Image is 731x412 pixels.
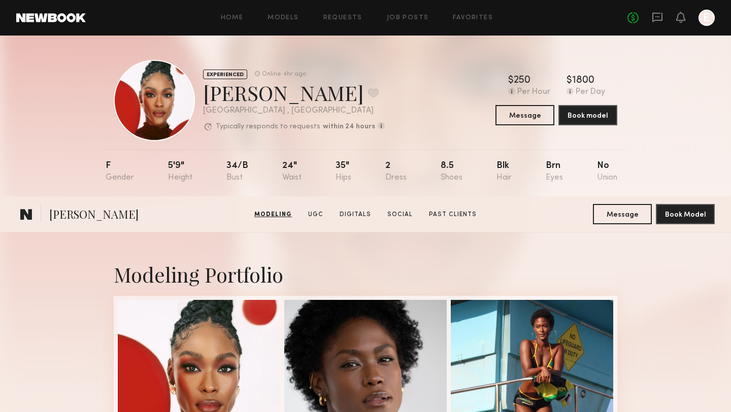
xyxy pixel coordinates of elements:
[656,210,715,218] a: Book Model
[304,210,327,219] a: UGC
[593,204,652,224] button: Message
[216,123,320,130] p: Typically responds to requests
[597,161,617,182] div: No
[656,204,715,224] button: Book Model
[699,10,715,26] a: E
[106,161,134,182] div: F
[567,76,572,86] div: $
[453,15,493,21] a: Favorites
[226,161,248,182] div: 34/b
[203,107,385,115] div: [GEOGRAPHIC_DATA] , [GEOGRAPHIC_DATA]
[323,123,375,130] b: within 24 hours
[387,15,429,21] a: Job Posts
[441,161,462,182] div: 8.5
[221,15,244,21] a: Home
[268,15,298,21] a: Models
[385,161,407,182] div: 2
[546,161,563,182] div: Brn
[114,261,617,288] div: Modeling Portfolio
[203,79,385,106] div: [PERSON_NAME]
[383,210,417,219] a: Social
[323,15,362,21] a: Requests
[508,76,514,86] div: $
[336,210,375,219] a: Digitals
[576,88,605,97] div: Per Day
[250,210,296,219] a: Modeling
[203,70,247,79] div: EXPERIENCED
[558,105,617,125] button: Book model
[517,88,550,97] div: Per Hour
[496,161,512,182] div: Blk
[49,207,139,224] span: [PERSON_NAME]
[495,105,554,125] button: Message
[514,76,530,86] div: 250
[572,76,594,86] div: 1800
[262,71,306,78] div: Online 4hr ago
[336,161,351,182] div: 35"
[168,161,192,182] div: 5'9"
[282,161,302,182] div: 24"
[425,210,481,219] a: Past Clients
